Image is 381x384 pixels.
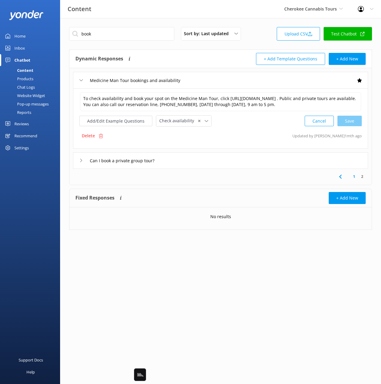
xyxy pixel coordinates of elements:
[4,108,31,117] div: Reports
[4,108,60,117] a: Reports
[292,130,362,142] p: Updated by [PERSON_NAME] 1mth ago
[329,192,366,204] button: + Add New
[9,10,44,20] img: yonder-white-logo.png
[68,4,91,14] h3: Content
[184,30,232,37] span: Sort by: Last updated
[4,91,60,100] a: Website Widget
[4,83,60,91] a: Chat Logs
[4,66,60,75] a: Content
[14,42,25,54] div: Inbox
[159,117,198,124] span: Check availability
[256,53,325,65] button: + Add Template Questions
[305,116,334,126] button: Cancel
[4,75,60,83] a: Products
[4,91,45,100] div: Website Widget
[14,54,30,66] div: Chatbot
[4,100,49,108] div: Pop-up messages
[14,142,29,154] div: Settings
[4,83,35,91] div: Chat Logs
[277,27,320,41] a: Upload CSV
[350,174,358,179] a: 1
[19,354,43,366] div: Support Docs
[14,118,29,130] div: Reviews
[324,27,372,41] a: Test Chatbot
[82,133,95,139] p: Delete
[4,66,33,75] div: Content
[75,192,114,204] h4: Fixed Responses
[79,116,152,126] button: Add/Edit Example Questions
[14,130,37,142] div: Recommend
[4,100,60,108] a: Pop-up messages
[14,30,26,42] div: Home
[198,118,201,124] span: ✕
[329,53,366,65] button: + Add New
[210,213,231,220] p: No results
[4,75,33,83] div: Products
[69,27,174,41] input: Search all Chatbot Content
[80,92,361,111] textarea: To check availability and book your spot on the Medicine Man Tour, click [URL][DOMAIN_NAME] . Pub...
[358,174,366,179] a: 2
[75,53,123,65] h4: Dynamic Responses
[284,6,337,12] span: Cherokee Cannabis Tours
[26,366,35,378] div: Help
